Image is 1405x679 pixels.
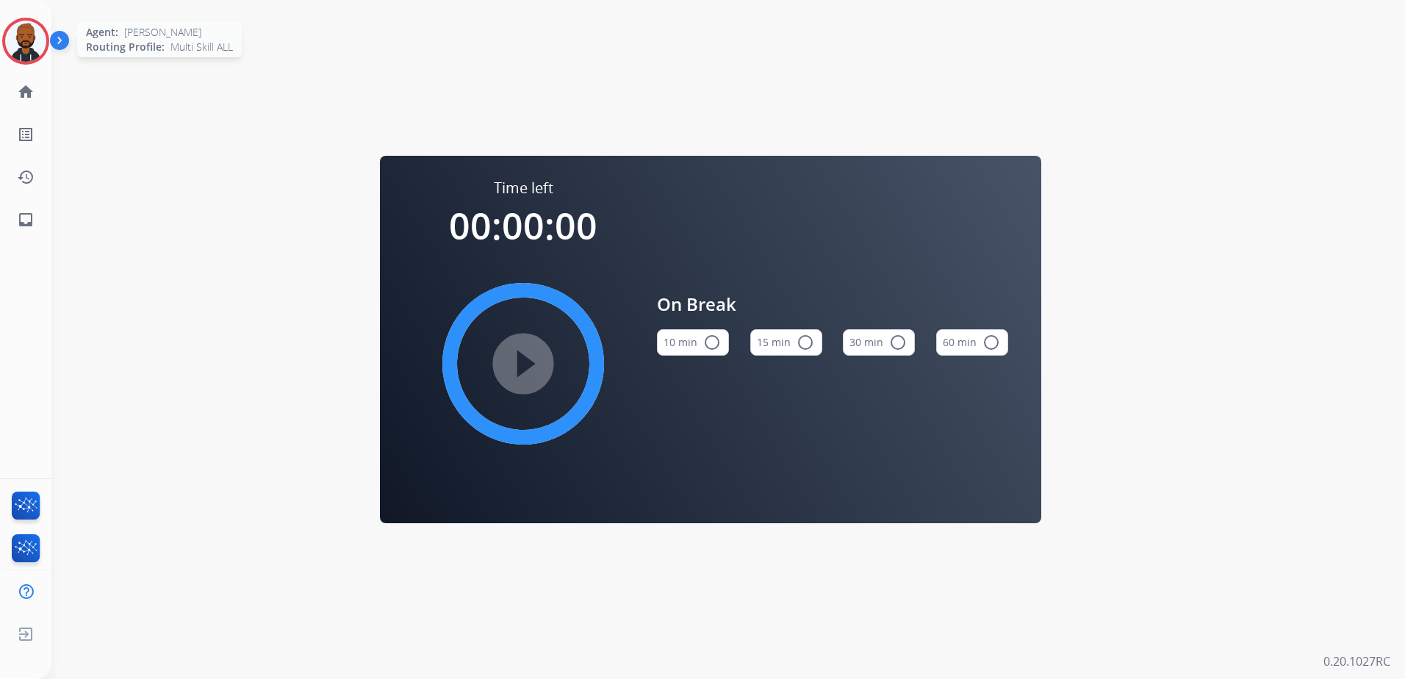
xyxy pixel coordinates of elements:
mat-icon: radio_button_unchecked [982,334,1000,351]
button: 30 min [843,329,915,356]
button: 10 min [657,329,729,356]
span: 00:00:00 [449,201,597,251]
mat-icon: history [17,168,35,186]
span: Multi Skill ALL [170,40,233,54]
button: 15 min [750,329,822,356]
mat-icon: radio_button_unchecked [889,334,907,351]
img: avatar [5,21,46,62]
button: 60 min [936,329,1008,356]
mat-icon: radio_button_unchecked [797,334,814,351]
span: Agent: [86,25,118,40]
mat-icon: radio_button_unchecked [703,334,721,351]
mat-icon: list_alt [17,126,35,143]
p: 0.20.1027RC [1323,653,1390,670]
span: Routing Profile: [86,40,165,54]
mat-icon: home [17,83,35,101]
span: Time left [494,178,553,198]
span: On Break [657,291,1008,317]
mat-icon: inbox [17,211,35,229]
span: [PERSON_NAME] [124,25,201,40]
